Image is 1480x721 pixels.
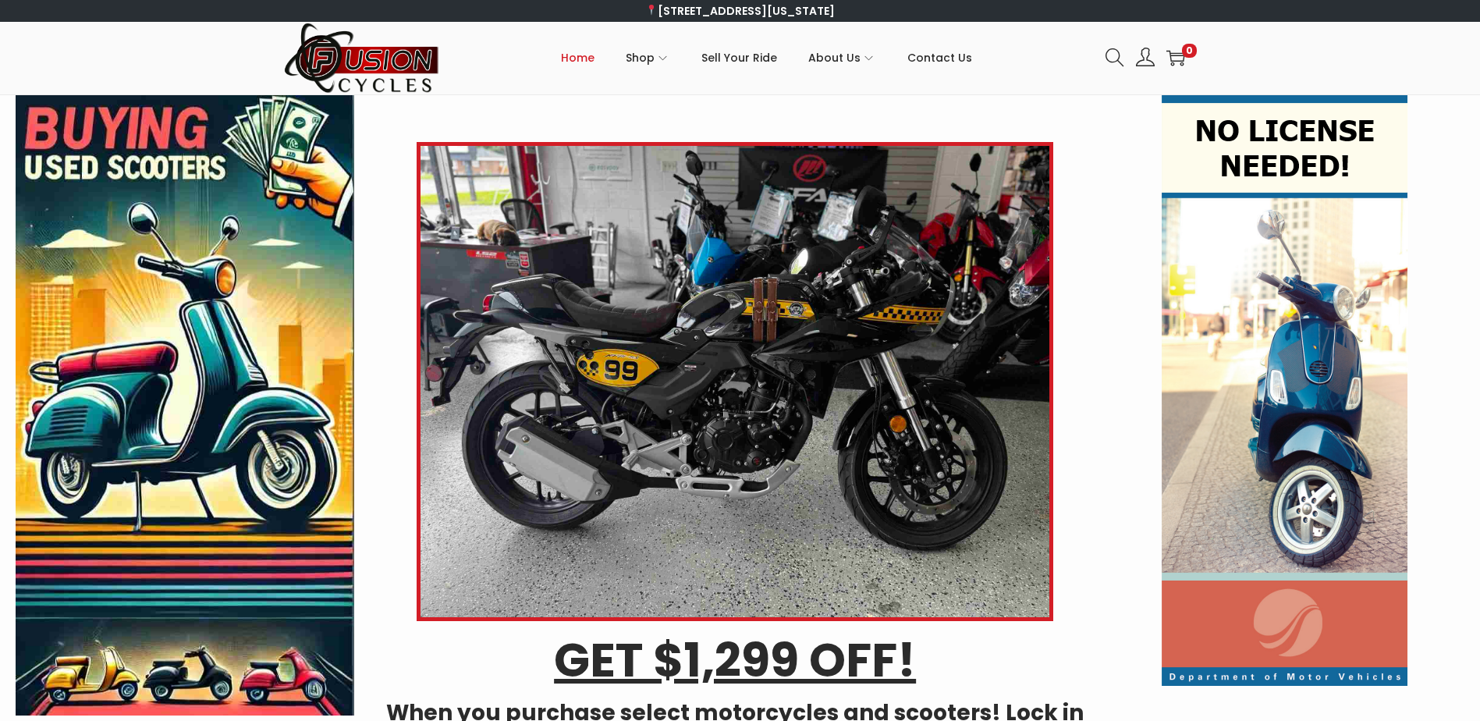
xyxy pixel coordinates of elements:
[808,38,861,77] span: About Us
[701,38,777,77] span: Sell Your Ride
[626,23,670,93] a: Shop
[808,23,876,93] a: About Us
[554,627,916,693] u: GET $1,299 OFF!
[440,23,1094,93] nav: Primary navigation
[561,23,594,93] a: Home
[1166,48,1185,67] a: 0
[907,38,972,77] span: Contact Us
[907,23,972,93] a: Contact Us
[701,23,777,93] a: Sell Your Ride
[645,3,835,19] a: [STREET_ADDRESS][US_STATE]
[284,22,440,94] img: Woostify retina logo
[646,5,657,16] img: 📍
[561,38,594,77] span: Home
[626,38,655,77] span: Shop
